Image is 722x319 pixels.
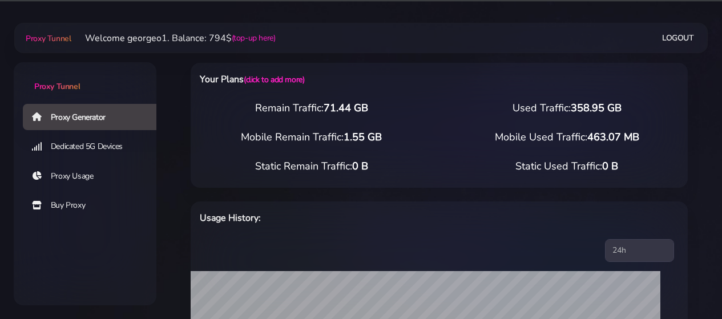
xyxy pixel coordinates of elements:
[232,32,276,44] a: (top-up here)
[200,211,473,225] h6: Usage History:
[184,100,439,116] div: Remain Traffic:
[23,104,166,130] a: Proxy Generator
[26,33,71,44] span: Proxy Tunnel
[244,74,304,85] a: (click to add more)
[23,134,166,160] a: Dedicated 5G Devices
[439,100,695,116] div: Used Traffic:
[34,81,80,92] span: Proxy Tunnel
[71,31,276,45] li: Welcome georgeo1. Balance: 794$
[587,130,639,144] span: 463.07 MB
[184,130,439,145] div: Mobile Remain Traffic:
[14,62,156,92] a: Proxy Tunnel
[352,159,368,173] span: 0 B
[23,192,166,219] a: Buy Proxy
[200,72,473,87] h6: Your Plans
[344,130,382,144] span: 1.55 GB
[23,163,166,189] a: Proxy Usage
[667,264,708,305] iframe: Webchat Widget
[324,101,368,115] span: 71.44 GB
[439,130,695,145] div: Mobile Used Traffic:
[439,159,695,174] div: Static Used Traffic:
[23,29,71,47] a: Proxy Tunnel
[184,159,439,174] div: Static Remain Traffic:
[662,27,694,49] a: Logout
[602,159,618,173] span: 0 B
[571,101,622,115] span: 358.95 GB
